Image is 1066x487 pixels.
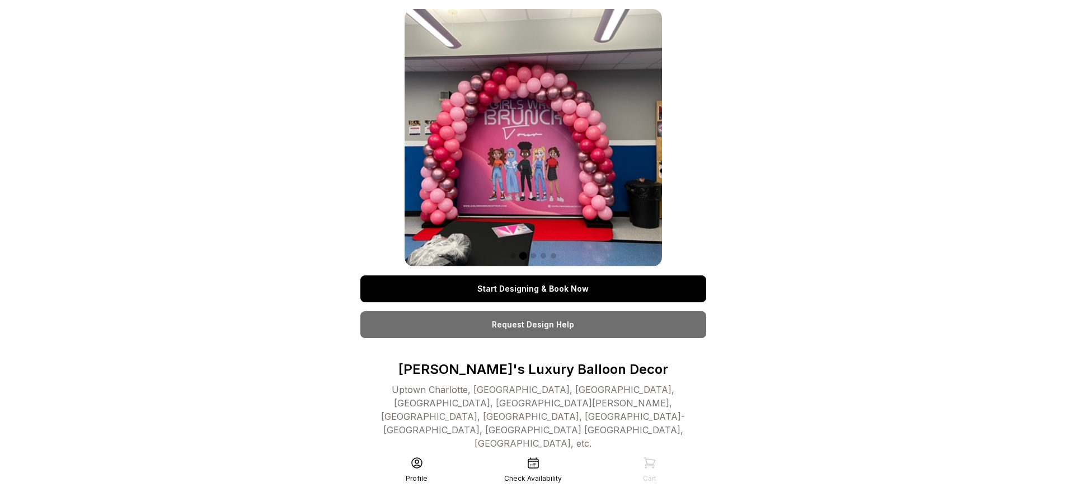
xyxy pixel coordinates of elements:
a: Request Design Help [360,311,706,338]
div: Cart [643,474,656,483]
p: [PERSON_NAME]'s Luxury Balloon Decor [360,360,706,378]
div: Check Availability [504,474,562,483]
div: Profile [406,474,428,483]
a: Start Designing & Book Now [360,275,706,302]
